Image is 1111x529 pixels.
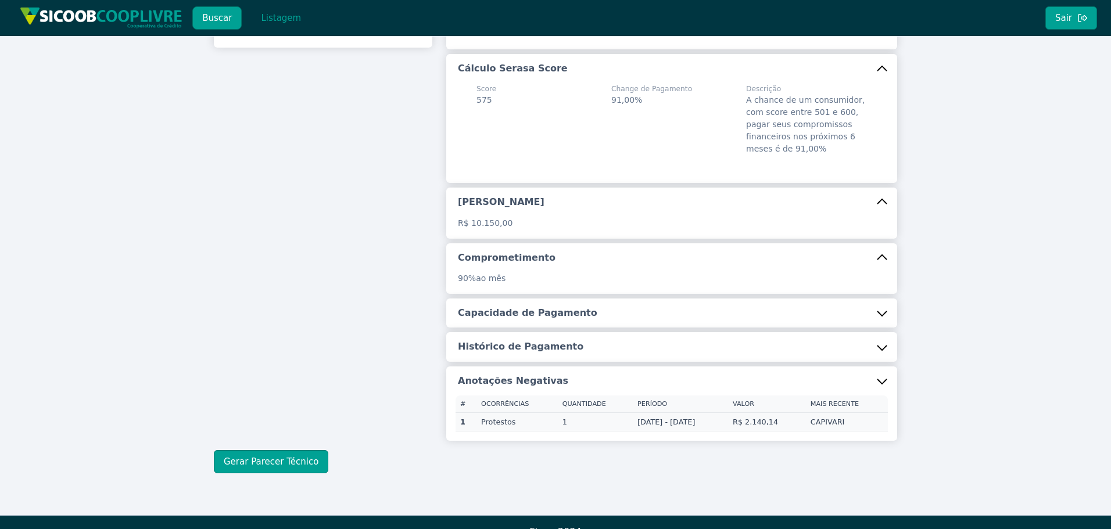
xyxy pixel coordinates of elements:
[446,188,897,217] button: [PERSON_NAME]
[251,6,311,30] button: Listagem
[458,340,583,353] h5: Histórico de Pagamento
[458,272,886,285] p: ao mês
[558,413,633,431] td: 1
[806,395,888,413] th: Mais recente
[446,332,897,361] button: Histórico de Pagamento
[633,395,728,413] th: Período
[633,413,728,431] td: [DATE] - [DATE]
[458,218,513,228] span: R$ 10.150,00
[558,395,633,413] th: Quantidade
[458,307,597,319] h5: Capacidade de Pagamento
[20,7,182,28] img: img/sicoob_cooplivre.png
[458,251,555,264] h5: Comprometimento
[214,450,328,473] button: Gerar Parecer Técnico
[446,243,897,272] button: Comprometimento
[746,95,865,153] span: A chance de um consumidor, com score entre 501 e 600, pagar seus compromissos financeiros nos pró...
[476,84,496,94] span: Score
[476,395,558,413] th: Ocorrências
[806,413,888,431] td: CAPIVARI
[476,413,558,431] td: Protestos
[611,95,642,105] span: 91,00%
[456,413,476,431] th: 1
[458,274,476,283] span: 90%
[1045,6,1097,30] button: Sair
[728,395,806,413] th: Valor
[456,395,476,413] th: #
[458,62,568,75] h5: Cálculo Serasa Score
[746,84,867,94] span: Descrição
[728,413,806,431] td: R$ 2.140,14
[446,298,897,328] button: Capacidade de Pagamento
[611,84,692,94] span: Change de Pagamento
[446,366,897,395] button: Anotações Negativas
[446,54,897,83] button: Cálculo Serasa Score
[476,95,492,105] span: 575
[458,375,568,387] h5: Anotações Negativas
[458,196,544,208] h5: [PERSON_NAME]
[192,6,242,30] button: Buscar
